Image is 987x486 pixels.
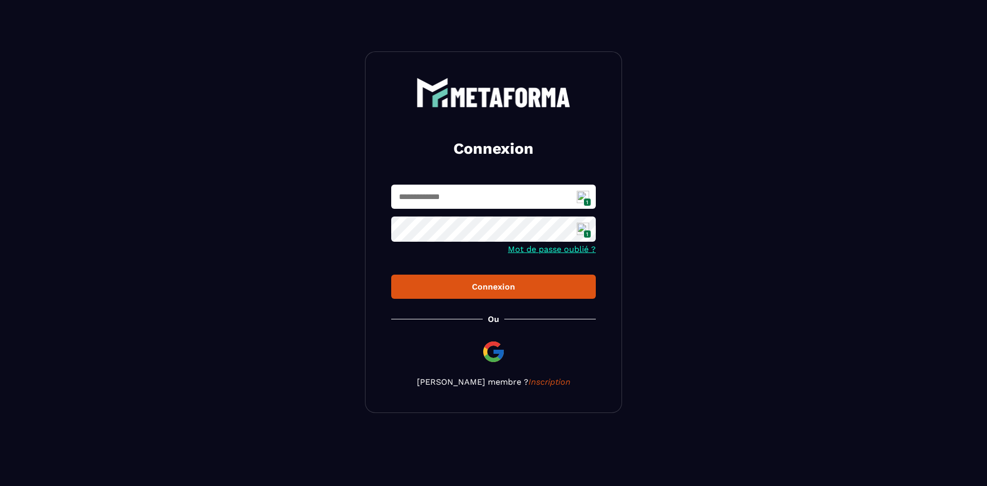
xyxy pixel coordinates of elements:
[528,377,571,387] a: Inscription
[391,377,596,387] p: [PERSON_NAME] membre ?
[488,314,499,324] p: Ou
[577,191,589,203] img: npw-badge-icon.svg
[583,230,591,239] span: 1
[583,198,591,207] span: 1
[399,282,588,292] div: Connexion
[391,78,596,107] a: logo
[577,223,589,235] img: npw-badge-icon.svg
[404,138,583,159] h2: Connexion
[391,275,596,299] button: Connexion
[481,339,506,364] img: google
[508,244,596,254] a: Mot de passe oublié ?
[416,78,571,107] img: logo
